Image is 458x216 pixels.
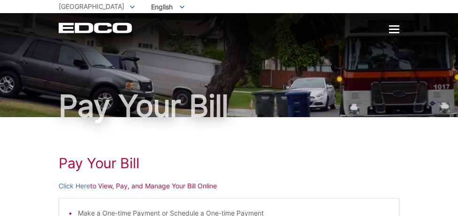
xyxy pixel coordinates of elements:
h1: Pay Your Bill [59,91,399,121]
a: EDCD logo. Return to the homepage. [59,22,133,33]
h1: Pay Your Bill [59,155,399,171]
span: [GEOGRAPHIC_DATA] [59,2,124,10]
a: Click Here [59,181,90,191]
p: to View, Pay, and Manage Your Bill Online [59,181,399,191]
